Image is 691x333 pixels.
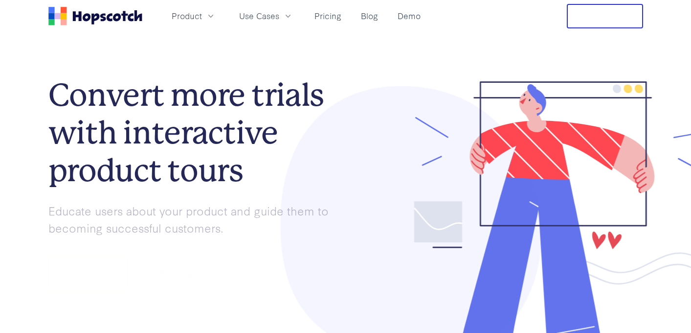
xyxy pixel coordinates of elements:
span: Use Cases [239,10,279,22]
a: Demo [394,8,424,24]
a: Home [48,7,142,25]
span: Product [172,10,202,22]
a: Pricing [311,8,345,24]
button: Product [166,8,222,24]
button: Book a demo [143,258,238,290]
h1: Convert more trials with interactive product tours [48,76,346,189]
p: Educate users about your product and guide them to becoming successful customers. [48,202,346,236]
a: Blog [357,8,382,24]
button: Show me! [48,258,128,290]
button: Use Cases [233,8,299,24]
button: Free Trial [567,4,643,28]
